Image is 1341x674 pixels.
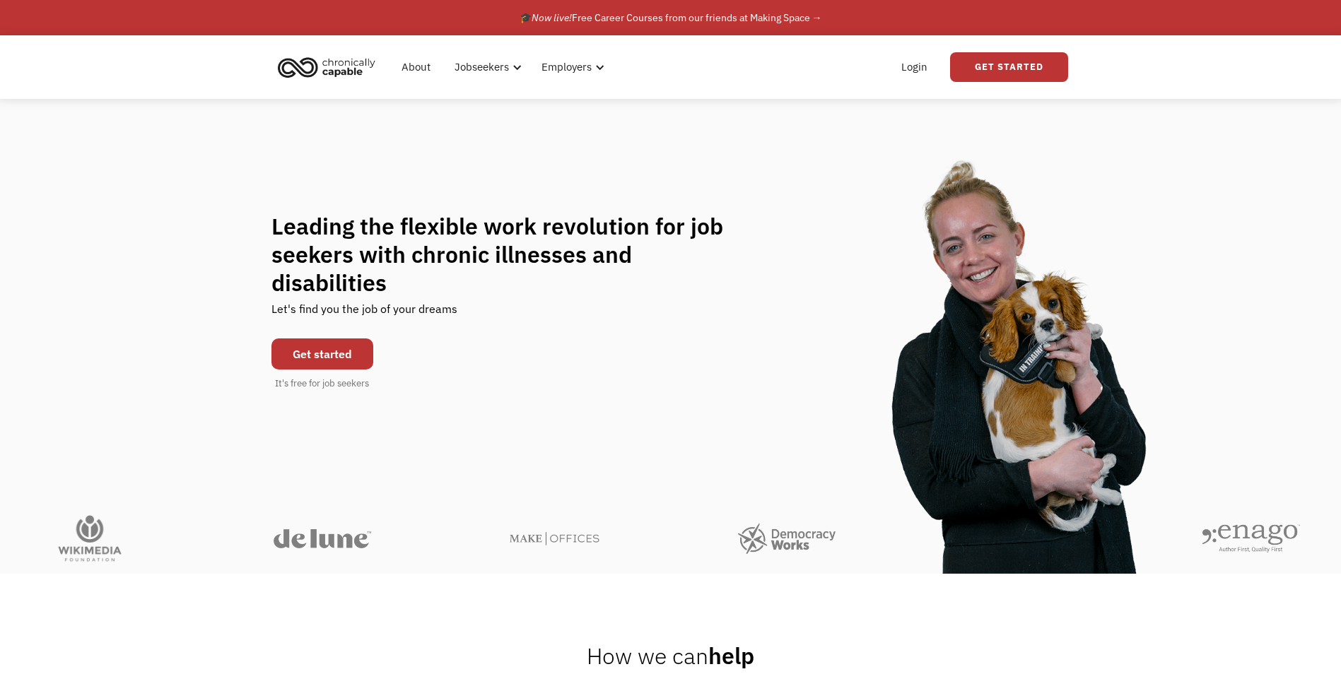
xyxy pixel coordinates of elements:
a: About [393,45,439,90]
h1: Leading the flexible work revolution for job seekers with chronic illnesses and disabilities [271,212,751,297]
div: Employers [541,59,592,76]
div: Jobseekers [446,45,526,90]
div: 🎓 Free Career Courses from our friends at Making Space → [520,9,822,26]
a: home [274,52,386,83]
h2: help [587,642,754,670]
div: Employers [533,45,609,90]
a: Get Started [950,52,1068,82]
div: Jobseekers [455,59,509,76]
a: Get started [271,338,373,369]
div: Let's find you the job of your dreams [271,297,457,331]
span: How we can [587,641,708,670]
a: Login [893,45,936,90]
div: It's free for job seekers [275,377,369,391]
img: Chronically Capable logo [274,52,380,83]
em: Now live! [532,11,572,24]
